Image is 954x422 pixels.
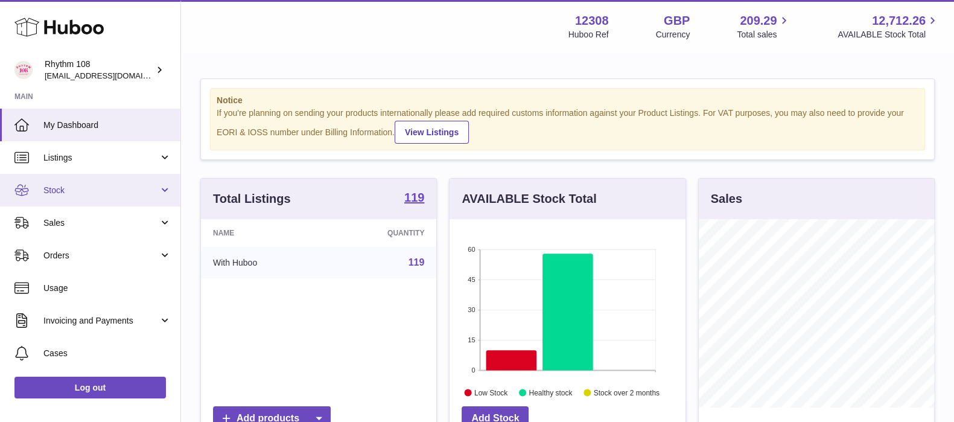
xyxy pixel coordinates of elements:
[325,219,436,247] th: Quantity
[472,366,475,374] text: 0
[43,120,171,131] span: My Dashboard
[872,13,926,29] span: 12,712.26
[838,29,940,40] span: AVAILABLE Stock Total
[404,191,424,206] a: 119
[43,217,159,229] span: Sales
[43,185,159,196] span: Stock
[213,191,291,207] h3: Total Listings
[395,121,469,144] a: View Listings
[737,13,790,40] a: 209.29 Total sales
[201,219,325,247] th: Name
[43,315,159,327] span: Invoicing and Payments
[656,29,690,40] div: Currency
[462,191,596,207] h3: AVAILABLE Stock Total
[474,388,508,397] text: Low Stock
[711,191,742,207] h3: Sales
[217,95,918,106] strong: Notice
[529,388,573,397] text: Healthy stock
[404,191,424,203] strong: 119
[740,13,777,29] span: 209.29
[201,247,325,278] td: With Huboo
[468,336,475,344] text: 15
[43,152,159,164] span: Listings
[45,59,153,82] div: Rhythm 108
[568,29,609,40] div: Huboo Ref
[737,29,790,40] span: Total sales
[838,13,940,40] a: 12,712.26 AVAILABLE Stock Total
[43,250,159,261] span: Orders
[664,13,690,29] strong: GBP
[43,283,171,294] span: Usage
[594,388,660,397] text: Stock over 2 months
[575,13,609,29] strong: 12308
[468,246,475,253] text: 60
[14,377,166,398] a: Log out
[14,61,33,79] img: orders@rhythm108.com
[43,348,171,359] span: Cases
[468,276,475,283] text: 45
[468,306,475,313] text: 30
[409,257,425,267] a: 119
[217,107,918,144] div: If you're planning on sending your products internationally please add required customs informati...
[45,71,177,80] span: [EMAIL_ADDRESS][DOMAIN_NAME]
